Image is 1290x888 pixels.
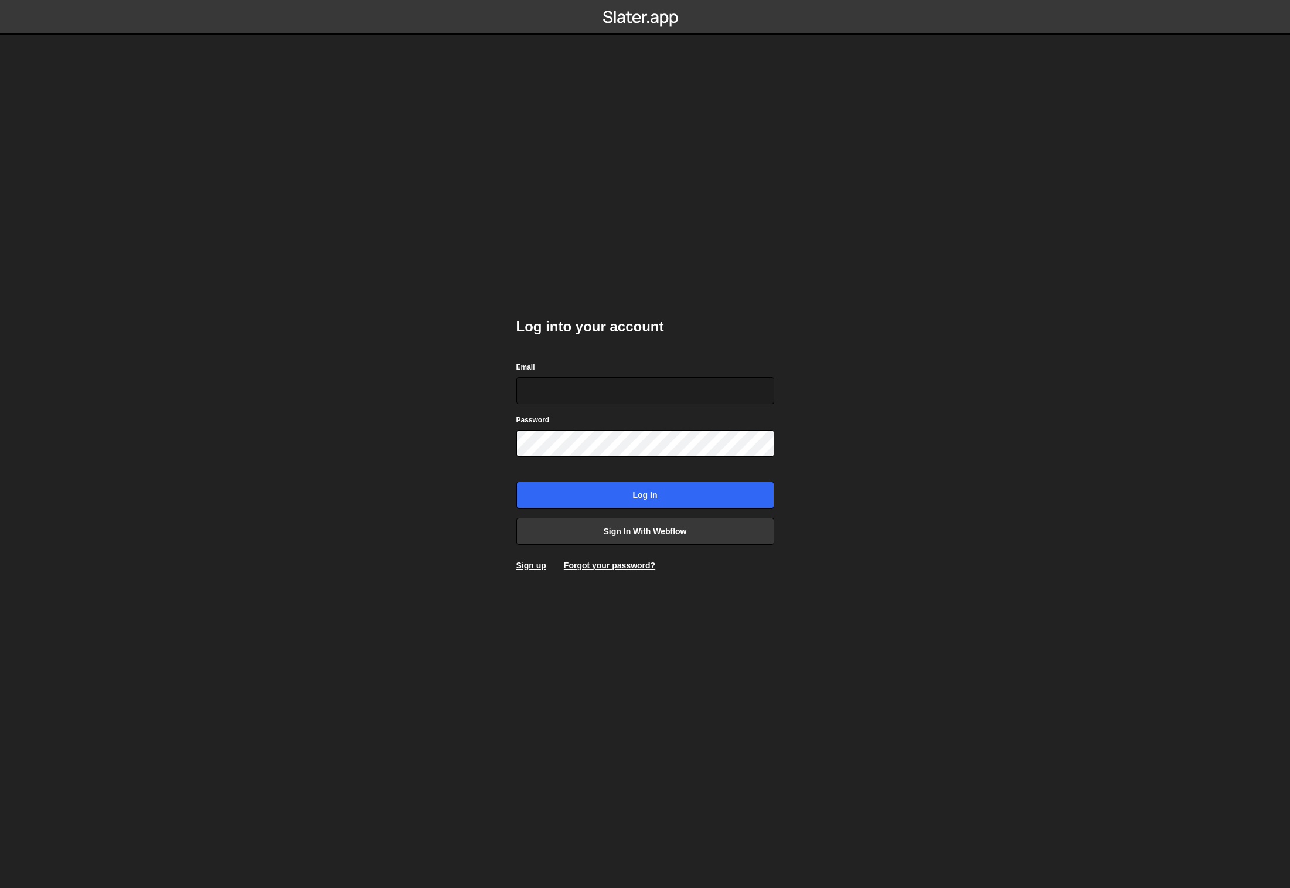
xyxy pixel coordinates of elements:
[516,414,550,426] label: Password
[516,361,535,373] label: Email
[516,561,546,570] a: Sign up
[516,317,774,336] h2: Log into your account
[516,482,774,509] input: Log in
[516,518,774,545] a: Sign in with Webflow
[564,561,655,570] a: Forgot your password?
